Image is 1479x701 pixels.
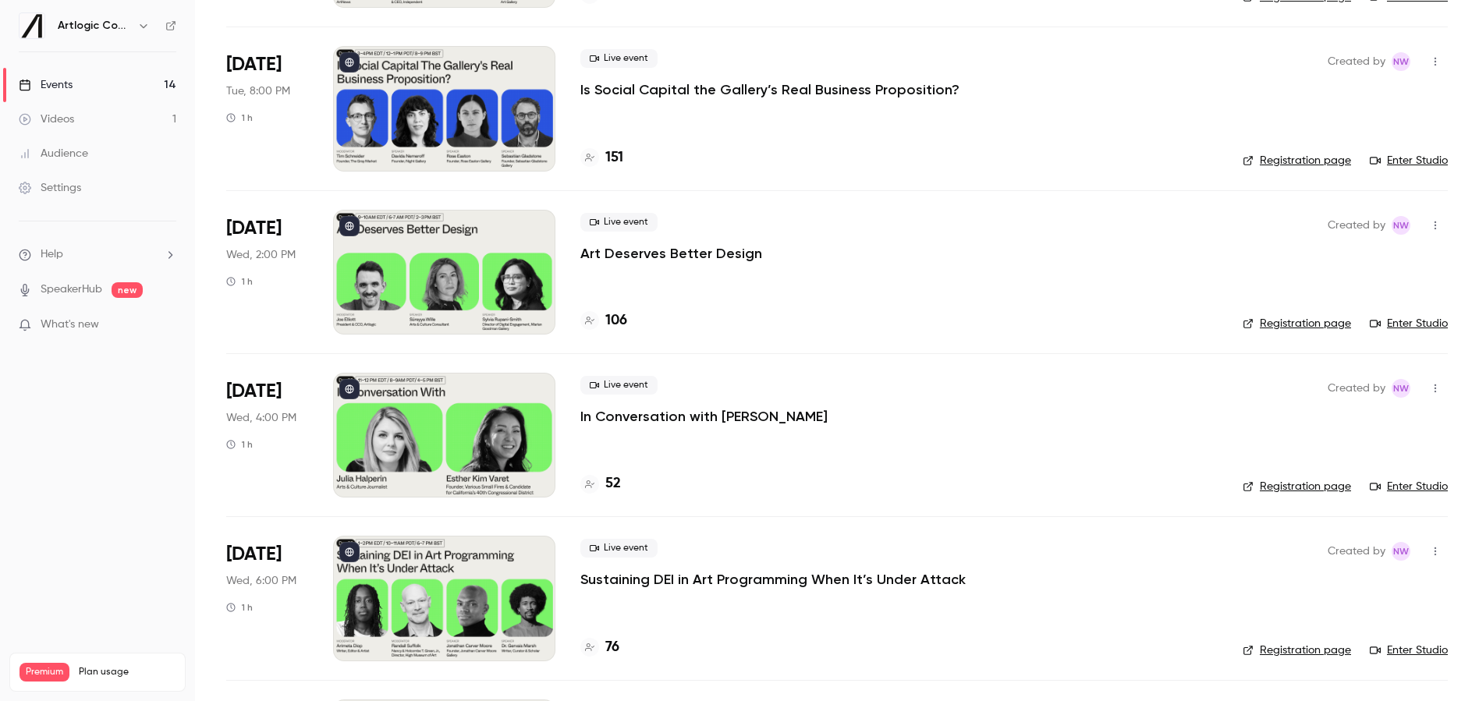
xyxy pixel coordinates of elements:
[20,13,44,38] img: Artlogic Connect 2025
[226,275,253,288] div: 1 h
[1392,542,1410,561] span: Natasha Whiffin
[158,318,176,332] iframe: Noticeable Trigger
[226,247,296,263] span: Wed, 2:00 PM
[1393,216,1409,235] span: NW
[19,180,81,196] div: Settings
[1328,52,1385,71] span: Created by
[1328,379,1385,398] span: Created by
[226,52,282,77] span: [DATE]
[605,310,627,331] h4: 106
[226,210,308,335] div: Sep 17 Wed, 2:00 PM (Europe/London)
[112,282,143,298] span: new
[580,539,658,558] span: Live event
[580,49,658,68] span: Live event
[79,666,176,678] span: Plan usage
[1392,379,1410,398] span: Natasha Whiffin
[19,112,74,127] div: Videos
[20,663,69,682] span: Premium
[1393,542,1409,561] span: NW
[226,379,282,404] span: [DATE]
[1370,643,1448,658] a: Enter Studio
[226,601,253,614] div: 1 h
[580,213,658,232] span: Live event
[1392,216,1410,235] span: Natasha Whiffin
[226,542,282,567] span: [DATE]
[580,473,621,494] a: 52
[580,407,828,426] a: In Conversation with [PERSON_NAME]
[1393,379,1409,398] span: NW
[580,376,658,395] span: Live event
[580,244,762,263] a: Art Deserves Better Design
[226,410,296,426] span: Wed, 4:00 PM
[1370,479,1448,494] a: Enter Studio
[226,573,296,589] span: Wed, 6:00 PM
[226,373,308,497] div: Sep 17 Wed, 4:00 PM (Europe/London)
[19,146,88,161] div: Audience
[1243,479,1351,494] a: Registration page
[1370,316,1448,331] a: Enter Studio
[1243,153,1351,168] a: Registration page
[605,637,619,658] h4: 76
[1328,542,1385,561] span: Created by
[41,246,63,263] span: Help
[580,147,623,168] a: 151
[605,473,621,494] h4: 52
[226,536,308,660] div: Sep 17 Wed, 6:00 PM (Europe/London)
[226,216,282,241] span: [DATE]
[580,570,966,589] a: Sustaining DEI in Art Programming When It’s Under Attack
[41,281,102,298] a: SpeakerHub
[226,83,290,99] span: Tue, 8:00 PM
[1370,153,1448,168] a: Enter Studio
[58,18,131,34] h6: Artlogic Connect 2025
[1243,643,1351,658] a: Registration page
[580,310,627,331] a: 106
[1243,316,1351,331] a: Registration page
[19,77,73,93] div: Events
[1393,52,1409,71] span: NW
[226,46,308,171] div: Sep 16 Tue, 8:00 PM (Europe/London)
[580,80,959,99] a: Is Social Capital the Gallery’s Real Business Proposition?
[580,637,619,658] a: 76
[1328,216,1385,235] span: Created by
[41,317,99,333] span: What's new
[226,438,253,451] div: 1 h
[226,112,253,124] div: 1 h
[605,147,623,168] h4: 151
[19,246,176,263] li: help-dropdown-opener
[1392,52,1410,71] span: Natasha Whiffin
